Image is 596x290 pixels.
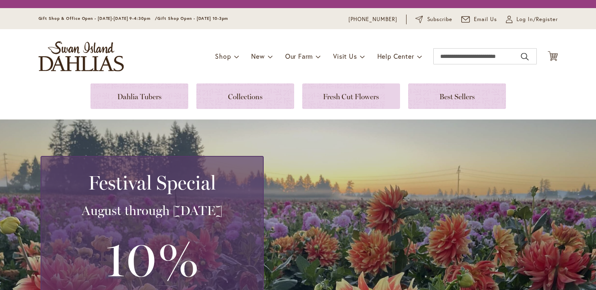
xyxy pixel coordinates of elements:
a: Subscribe [415,15,452,23]
a: [PHONE_NUMBER] [349,15,398,23]
h3: 10% [51,227,253,290]
a: Email Us [461,15,497,23]
span: Shop [215,52,231,60]
span: Log In/Register [516,15,558,23]
a: store logo [39,41,124,71]
span: Email Us [474,15,497,23]
button: Search [521,50,528,63]
span: Visit Us [333,52,357,60]
span: Gift Shop & Office Open - [DATE]-[DATE] 9-4:30pm / [39,16,158,21]
span: Gift Shop Open - [DATE] 10-3pm [157,16,228,21]
h3: August through [DATE] [51,203,253,219]
span: Help Center [377,52,414,60]
span: Our Farm [285,52,313,60]
span: Subscribe [427,15,453,23]
h2: Festival Special [51,171,253,194]
a: Log In/Register [506,15,558,23]
span: New [251,52,265,60]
